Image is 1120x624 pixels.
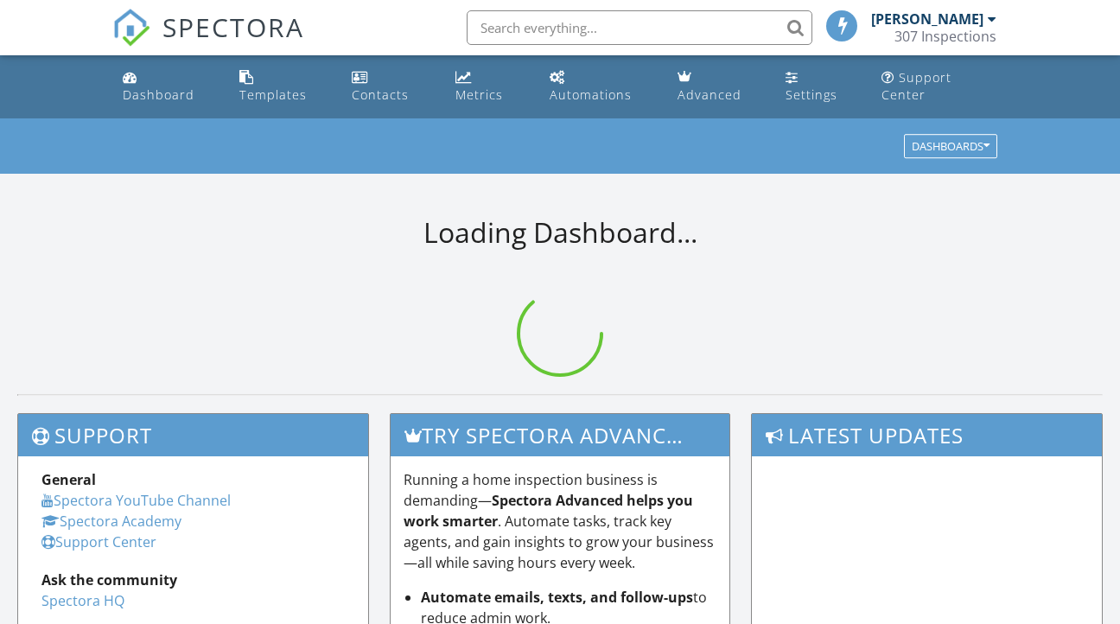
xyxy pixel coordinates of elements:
[352,86,409,103] div: Contacts
[41,470,96,489] strong: General
[112,23,304,60] a: SPECTORA
[912,141,990,153] div: Dashboards
[18,414,368,456] h3: Support
[875,62,1005,111] a: Support Center
[550,86,632,103] div: Automations
[162,9,304,45] span: SPECTORA
[904,135,997,159] button: Dashboards
[871,10,983,28] div: [PERSON_NAME]
[671,62,765,111] a: Advanced
[116,62,219,111] a: Dashboard
[543,62,657,111] a: Automations (Basic)
[455,86,503,103] div: Metrics
[449,62,529,111] a: Metrics
[41,491,231,510] a: Spectora YouTube Channel
[404,469,717,573] p: Running a home inspection business is demanding— . Automate tasks, track key agents, and gain ins...
[391,414,730,456] h3: Try spectora advanced [DATE]
[112,9,150,47] img: The Best Home Inspection Software - Spectora
[41,512,181,531] a: Spectora Academy
[786,86,837,103] div: Settings
[467,10,812,45] input: Search everything...
[752,414,1102,456] h3: Latest Updates
[41,532,156,551] a: Support Center
[881,69,951,103] div: Support Center
[41,591,124,610] a: Spectora HQ
[678,86,741,103] div: Advanced
[123,86,194,103] div: Dashboard
[239,86,307,103] div: Templates
[232,62,331,111] a: Templates
[41,570,345,590] div: Ask the community
[779,62,860,111] a: Settings
[345,62,435,111] a: Contacts
[894,28,996,45] div: 307 Inspections
[421,588,693,607] strong: Automate emails, texts, and follow-ups
[404,491,693,531] strong: Spectora Advanced helps you work smarter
